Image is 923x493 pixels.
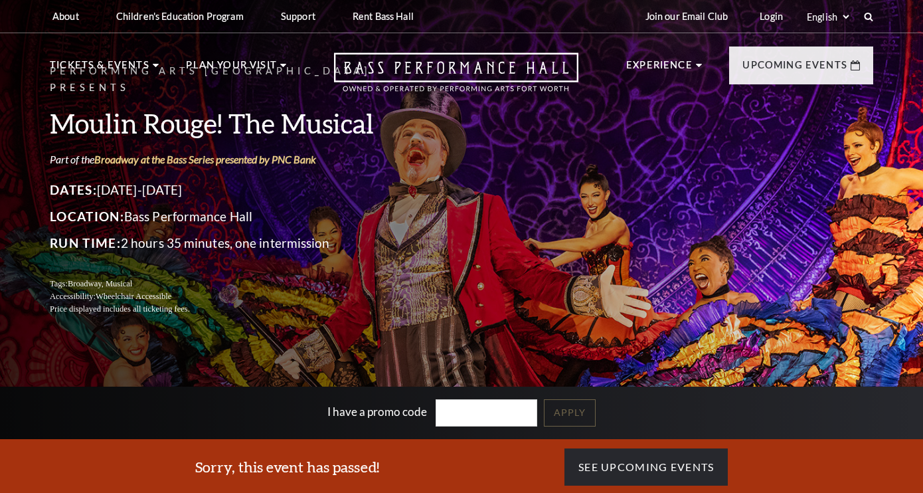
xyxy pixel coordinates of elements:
p: Upcoming Events [742,57,847,81]
p: [DATE]-[DATE] [50,179,415,201]
p: Tags: [50,278,415,290]
p: Accessibility: [50,290,415,303]
label: I have a promo code [327,405,427,419]
h3: Sorry, this event has passed! [195,457,379,478]
p: Tickets & Events [50,57,149,81]
span: Broadway, Musical [68,279,132,288]
p: Rent Bass Hall [353,11,414,22]
p: Price displayed includes all ticketing fees. [50,303,415,316]
p: 2 hours 35 minutes, one intermission [50,233,415,254]
span: Wheelchair Accessible [96,292,171,301]
p: About [52,11,79,22]
p: Support [281,11,315,22]
span: Dates: [50,182,97,197]
p: Children's Education Program [116,11,244,22]
span: Location: [50,209,124,224]
a: Broadway at the Bass Series presented by PNC Bank [94,153,316,165]
h3: Moulin Rouge! The Musical [50,106,415,140]
p: Plan Your Visit [186,57,277,81]
p: Bass Performance Hall [50,206,415,227]
p: Part of the [50,152,415,167]
p: Experience [626,57,693,81]
select: Select: [804,11,851,23]
a: See Upcoming Events [564,448,728,486]
span: Run Time: [50,235,121,250]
